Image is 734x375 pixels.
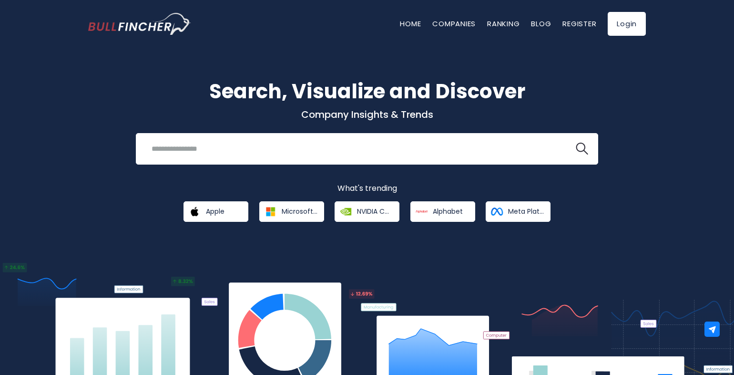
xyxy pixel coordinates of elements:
[206,207,224,216] span: Apple
[531,19,551,29] a: Blog
[508,207,544,216] span: Meta Platforms
[433,207,463,216] span: Alphabet
[88,13,191,35] img: Bullfincher logo
[88,108,646,121] p: Company Insights & Trends
[88,13,191,35] a: Go to homepage
[608,12,646,36] a: Login
[400,19,421,29] a: Home
[487,19,520,29] a: Ranking
[562,19,596,29] a: Register
[576,143,588,155] img: search icon
[88,184,646,194] p: What's trending
[432,19,476,29] a: Companies
[357,207,393,216] span: NVIDIA Corporation
[88,76,646,106] h1: Search, Visualize and Discover
[410,201,475,222] a: Alphabet
[259,201,324,222] a: Microsoft Corporation
[486,201,550,222] a: Meta Platforms
[282,207,317,216] span: Microsoft Corporation
[335,201,399,222] a: NVIDIA Corporation
[183,201,248,222] a: Apple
